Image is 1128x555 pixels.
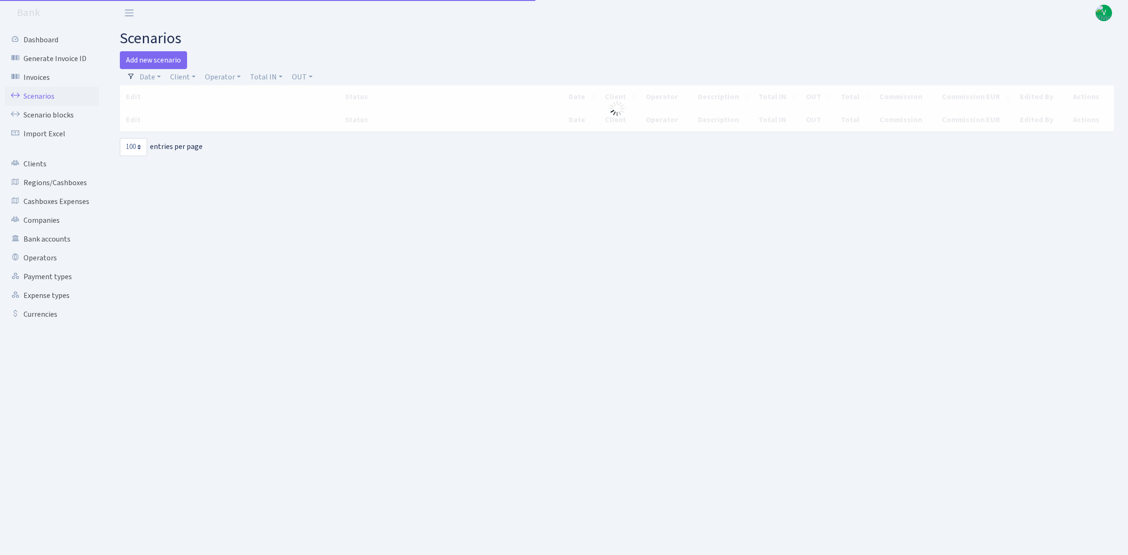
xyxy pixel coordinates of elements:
[5,106,99,125] a: Scenario blocks
[5,155,99,173] a: Clients
[120,138,147,156] select: entries per page
[5,87,99,106] a: Scenarios
[5,230,99,249] a: Bank accounts
[5,267,99,286] a: Payment types
[117,5,141,21] button: Toggle navigation
[120,138,203,156] label: entries per page
[5,192,99,211] a: Cashboxes Expenses
[120,51,187,69] a: Add new scenario
[5,211,99,230] a: Companies
[246,69,286,85] a: Total IN
[5,173,99,192] a: Regions/Cashboxes
[5,31,99,49] a: Dashboard
[136,69,164,85] a: Date
[610,101,625,116] img: Processing...
[5,286,99,305] a: Expense types
[5,125,99,143] a: Import Excel
[5,49,99,68] a: Generate Invoice ID
[288,69,316,85] a: OUT
[120,28,181,49] span: scenarios
[201,69,244,85] a: Operator
[5,305,99,324] a: Currencies
[5,68,99,87] a: Invoices
[1096,5,1112,21] a: V
[5,249,99,267] a: Operators
[1096,5,1112,21] img: Vivio
[166,69,199,85] a: Client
